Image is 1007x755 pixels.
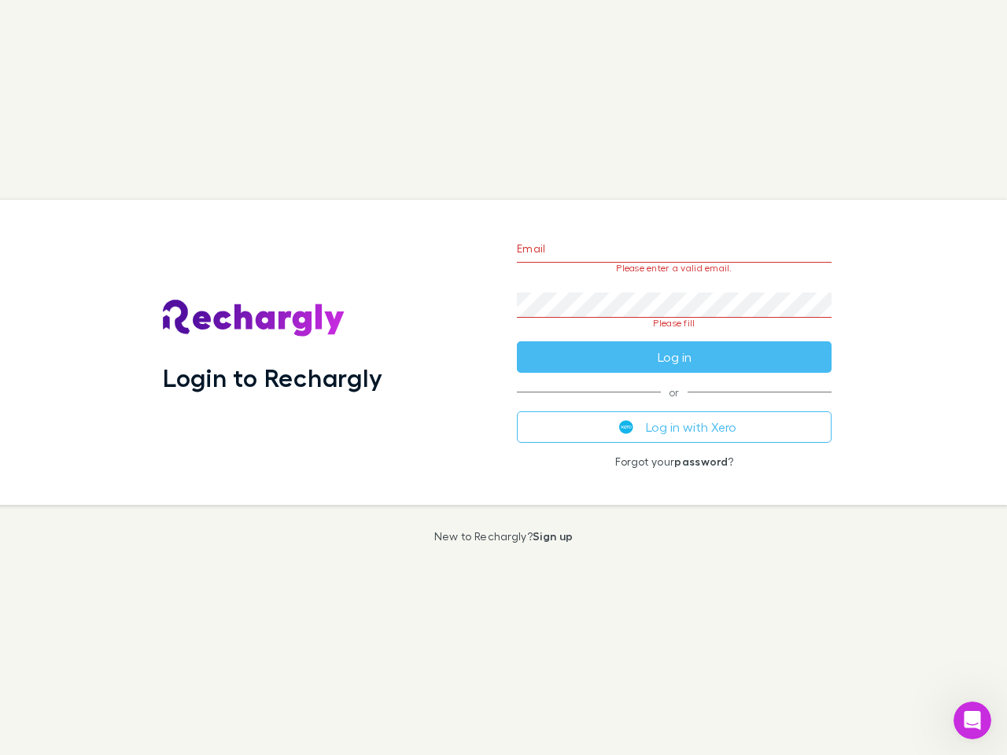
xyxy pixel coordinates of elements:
[954,702,991,739] iframe: Intercom live chat
[517,455,832,468] p: Forgot your ?
[434,530,574,543] p: New to Rechargly?
[163,363,382,392] h1: Login to Rechargly
[517,341,832,373] button: Log in
[619,420,633,434] img: Xero's logo
[517,318,832,329] p: Please fill
[163,300,345,337] img: Rechargly's Logo
[674,455,728,468] a: password
[517,392,832,392] span: or
[517,263,832,274] p: Please enter a valid email.
[533,529,573,543] a: Sign up
[517,411,832,443] button: Log in with Xero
